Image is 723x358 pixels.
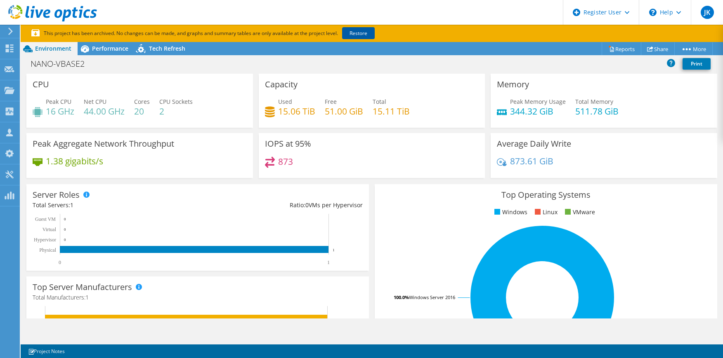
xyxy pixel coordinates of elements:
[510,98,566,105] span: Peak Memory Usage
[34,237,56,243] text: Hypervisor
[27,59,97,68] h1: NANO-VBASE2
[575,98,613,105] span: Total Memory
[134,98,150,105] span: Cores
[70,201,73,209] span: 1
[35,216,56,222] text: Guest VM
[342,27,375,39] a: Restore
[674,42,713,55] a: More
[701,6,714,19] span: JK
[373,98,386,105] span: Total
[84,107,125,116] h4: 44.00 GHz
[22,346,71,356] a: Project Notes
[33,283,132,292] h3: Top Server Manufacturers
[497,139,571,148] h3: Average Daily Write
[46,98,71,105] span: Peak CPU
[159,98,193,105] span: CPU Sockets
[649,9,657,16] svg: \n
[602,42,641,55] a: Reports
[492,208,527,217] li: Windows
[31,29,436,38] p: This project has been archived. No changes can be made, and graphs and summary tables are only av...
[265,80,298,89] h3: Capacity
[683,58,711,70] a: Print
[46,107,74,116] h4: 16 GHz
[159,107,193,116] h4: 2
[265,139,311,148] h3: IOPS at 95%
[39,247,56,253] text: Physical
[575,107,619,116] h4: 511.78 GiB
[198,201,363,210] div: Ratio: VMs per Hypervisor
[278,98,292,105] span: Used
[149,44,185,52] span: Tech Refresh
[59,260,61,265] text: 0
[64,238,66,242] text: 0
[278,107,315,116] h4: 15.06 TiB
[64,227,66,232] text: 0
[325,107,363,116] h4: 51.00 GiB
[305,201,309,209] span: 0
[278,157,293,166] h4: 873
[33,80,49,89] h3: CPU
[64,217,66,221] text: 0
[43,227,57,232] text: Virtual
[641,42,675,55] a: Share
[33,190,80,199] h3: Server Roles
[134,107,150,116] h4: 20
[533,208,558,217] li: Linux
[327,260,330,265] text: 1
[510,107,566,116] h4: 344.32 GiB
[92,44,128,52] span: Performance
[85,293,89,301] span: 1
[33,201,198,210] div: Total Servers:
[84,98,106,105] span: Net CPU
[325,98,337,105] span: Free
[497,80,529,89] h3: Memory
[33,293,363,302] h4: Total Manufacturers:
[373,107,410,116] h4: 15.11 TiB
[409,294,455,300] tspan: Windows Server 2016
[333,248,335,252] text: 1
[33,139,174,148] h3: Peak Aggregate Network Throughput
[394,294,409,300] tspan: 100.0%
[381,190,711,199] h3: Top Operating Systems
[46,157,103,166] h4: 1.38 gigabits/s
[563,208,595,217] li: VMware
[35,44,71,52] span: Environment
[510,157,553,166] h4: 873.61 GiB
